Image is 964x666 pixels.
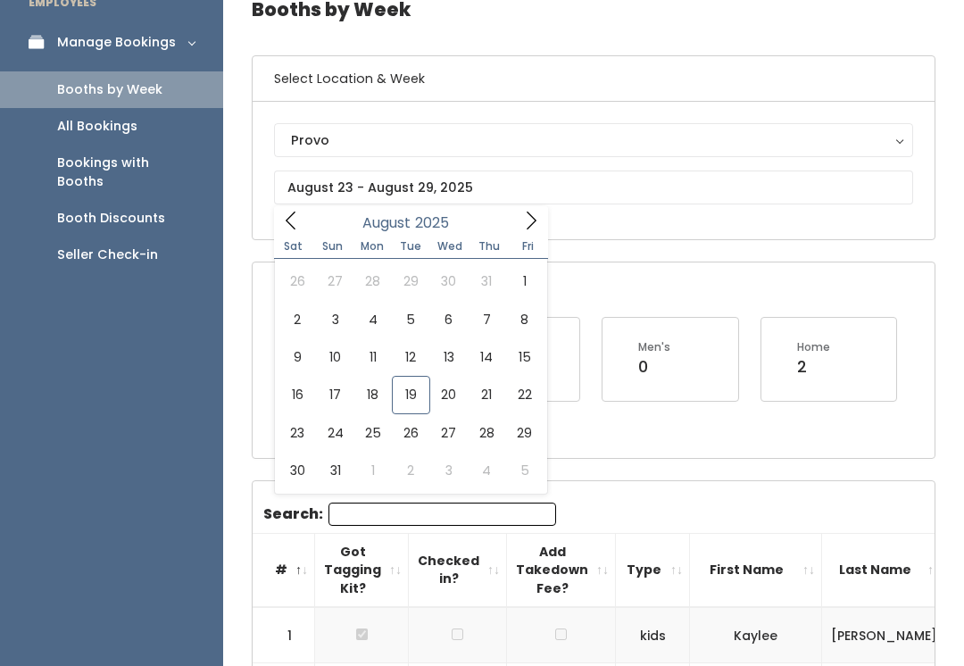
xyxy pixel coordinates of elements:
[822,607,947,663] td: [PERSON_NAME]
[638,339,670,355] div: Men's
[328,503,556,526] input: Search:
[316,338,353,376] span: August 10, 2025
[616,607,690,663] td: kids
[690,533,822,607] th: First Name: activate to sort column ascending
[274,123,913,157] button: Provo
[57,117,137,136] div: All Bookings
[505,301,543,338] span: August 8, 2025
[505,452,543,489] span: September 5, 2025
[253,607,315,663] td: 1
[354,301,392,338] span: August 4, 2025
[274,241,313,252] span: Sat
[507,533,616,607] th: Add Takedown Fee?: activate to sort column ascending
[468,301,505,338] span: August 7, 2025
[392,262,429,300] span: July 29, 2025
[822,533,947,607] th: Last Name: activate to sort column ascending
[316,376,353,413] span: August 17, 2025
[57,33,176,52] div: Manage Bookings
[638,355,670,379] div: 0
[316,452,353,489] span: August 31, 2025
[797,339,830,355] div: Home
[690,607,822,663] td: Kaylee
[430,376,468,413] span: August 20, 2025
[278,301,316,338] span: August 2, 2025
[278,338,316,376] span: August 9, 2025
[316,414,353,452] span: August 24, 2025
[315,533,409,607] th: Got Tagging Kit?: activate to sort column ascending
[430,414,468,452] span: August 27, 2025
[263,503,556,526] label: Search:
[354,414,392,452] span: August 25, 2025
[354,376,392,413] span: August 18, 2025
[797,355,830,379] div: 2
[253,533,315,607] th: #: activate to sort column descending
[57,154,195,191] div: Bookings with Booths
[392,414,429,452] span: August 26, 2025
[468,262,505,300] span: July 31, 2025
[430,301,468,338] span: August 6, 2025
[316,301,353,338] span: August 3, 2025
[468,338,505,376] span: August 14, 2025
[430,338,468,376] span: August 13, 2025
[468,452,505,489] span: September 4, 2025
[468,376,505,413] span: August 21, 2025
[468,414,505,452] span: August 28, 2025
[391,241,430,252] span: Tue
[411,212,464,234] input: Year
[430,262,468,300] span: July 30, 2025
[278,262,316,300] span: July 26, 2025
[354,452,392,489] span: September 1, 2025
[509,241,548,252] span: Fri
[470,241,509,252] span: Thu
[362,216,411,230] span: August
[392,452,429,489] span: September 2, 2025
[278,414,316,452] span: August 23, 2025
[409,533,507,607] th: Checked in?: activate to sort column ascending
[278,452,316,489] span: August 30, 2025
[353,241,392,252] span: Mon
[505,376,543,413] span: August 22, 2025
[392,301,429,338] span: August 5, 2025
[430,241,470,252] span: Wed
[392,338,429,376] span: August 12, 2025
[505,338,543,376] span: August 15, 2025
[291,130,896,150] div: Provo
[57,209,165,228] div: Booth Discounts
[430,452,468,489] span: September 3, 2025
[392,376,429,413] span: August 19, 2025
[354,338,392,376] span: August 11, 2025
[253,56,935,102] h6: Select Location & Week
[57,80,162,99] div: Booths by Week
[57,246,158,264] div: Seller Check-in
[616,533,690,607] th: Type: activate to sort column ascending
[505,262,543,300] span: August 1, 2025
[278,376,316,413] span: August 16, 2025
[274,171,913,204] input: August 23 - August 29, 2025
[316,262,353,300] span: July 27, 2025
[313,241,353,252] span: Sun
[505,414,543,452] span: August 29, 2025
[354,262,392,300] span: July 28, 2025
